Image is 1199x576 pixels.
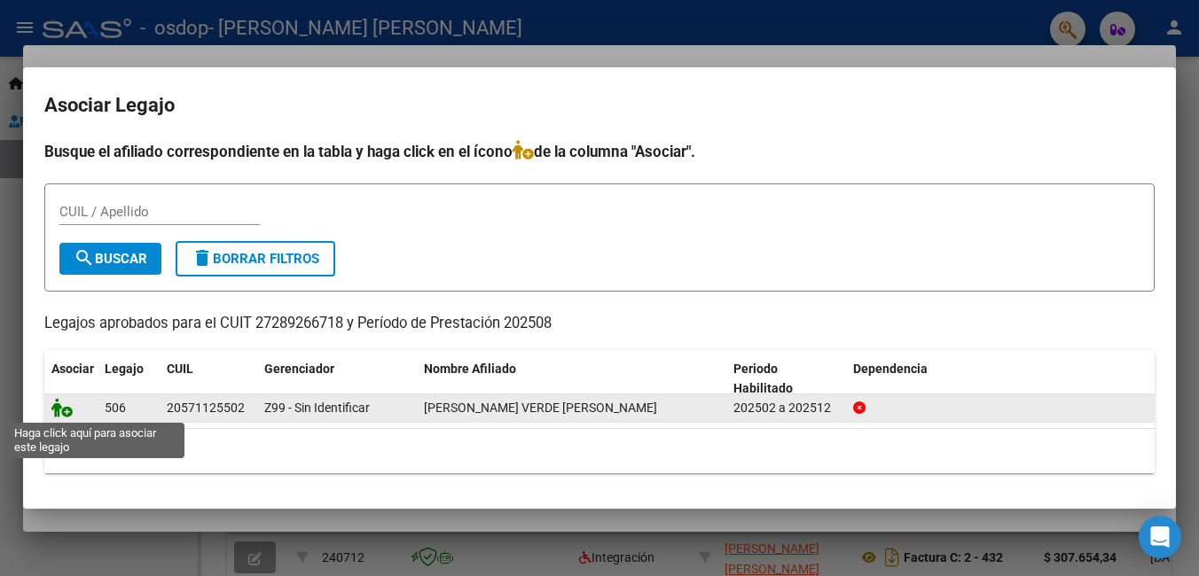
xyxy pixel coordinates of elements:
mat-icon: delete [192,247,213,269]
span: CUIL [167,362,193,376]
span: Borrar Filtros [192,251,319,267]
datatable-header-cell: Asociar [44,350,98,409]
span: MONTAÑO VERDE ALEJO [424,401,657,415]
span: Buscar [74,251,147,267]
h2: Asociar Legajo [44,89,1155,122]
span: 506 [105,401,126,415]
mat-icon: search [74,247,95,269]
span: Nombre Afiliado [424,362,516,376]
span: Asociar [51,362,94,376]
button: Borrar Filtros [176,241,335,276]
datatable-header-cell: Nombre Afiliado [417,350,726,409]
datatable-header-cell: Periodo Habilitado [726,350,846,409]
p: Legajos aprobados para el CUIT 27289266718 y Período de Prestación 202508 [44,313,1155,335]
div: Open Intercom Messenger [1139,516,1181,558]
span: Z99 - Sin Identificar [264,401,370,415]
span: Gerenciador [264,362,334,376]
span: Legajo [105,362,144,376]
div: 202502 a 202512 [733,398,839,418]
span: Dependencia [853,362,928,376]
button: Buscar [59,243,161,275]
span: Periodo Habilitado [733,362,793,396]
div: 20571125502 [167,398,245,418]
h4: Busque el afiliado correspondiente en la tabla y haga click en el ícono de la columna "Asociar". [44,140,1155,163]
datatable-header-cell: CUIL [160,350,257,409]
div: 1 registros [44,429,1155,473]
datatable-header-cell: Gerenciador [257,350,417,409]
datatable-header-cell: Dependencia [846,350,1156,409]
datatable-header-cell: Legajo [98,350,160,409]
